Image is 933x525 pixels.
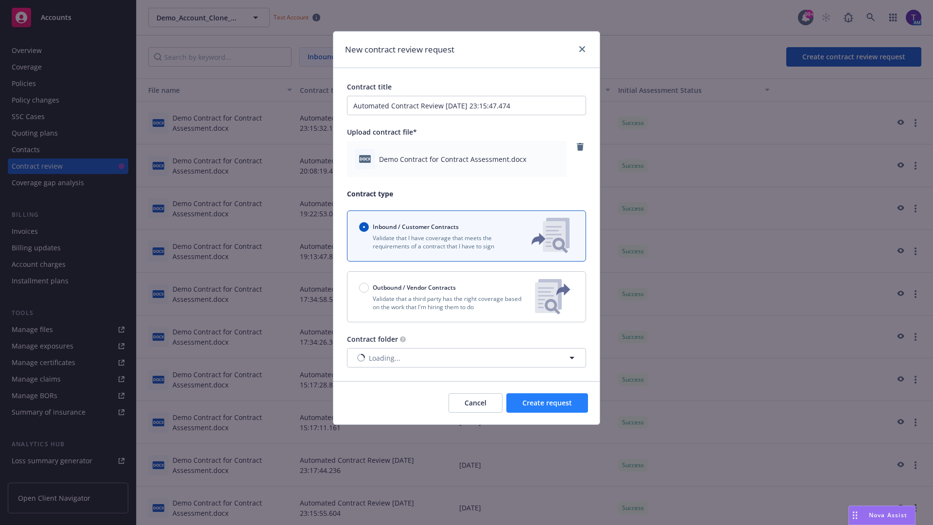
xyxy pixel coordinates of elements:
[522,398,572,407] span: Create request
[359,295,527,311] p: Validate that a third party has the right coverage based on the work that I'm hiring them to do
[506,393,588,413] button: Create request
[347,210,586,262] button: Inbound / Customer ContractsValidate that I have coverage that meets the requirements of a contra...
[848,506,916,525] button: Nova Assist
[379,154,526,164] span: Demo Contract for Contract Assessment.docx
[359,283,369,293] input: Outbound / Vendor Contracts
[465,398,486,407] span: Cancel
[347,96,586,115] input: Enter a title for this contract
[373,223,459,231] span: Inbound / Customer Contracts
[347,334,398,344] span: Contract folder
[449,393,502,413] button: Cancel
[347,348,586,367] button: Loading...
[869,511,907,519] span: Nova Assist
[576,43,588,55] a: close
[345,43,454,56] h1: New contract review request
[369,353,400,363] span: Loading...
[347,189,586,199] p: Contract type
[849,506,861,525] div: Drag to move
[347,82,392,91] span: Contract title
[373,283,456,292] span: Outbound / Vendor Contracts
[359,234,516,250] p: Validate that I have coverage that meets the requirements of a contract that I have to sign
[359,222,369,232] input: Inbound / Customer Contracts
[574,141,586,153] a: remove
[347,127,417,137] span: Upload contract file*
[359,155,371,162] span: docx
[347,271,586,322] button: Outbound / Vendor ContractsValidate that a third party has the right coverage based on the work t...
